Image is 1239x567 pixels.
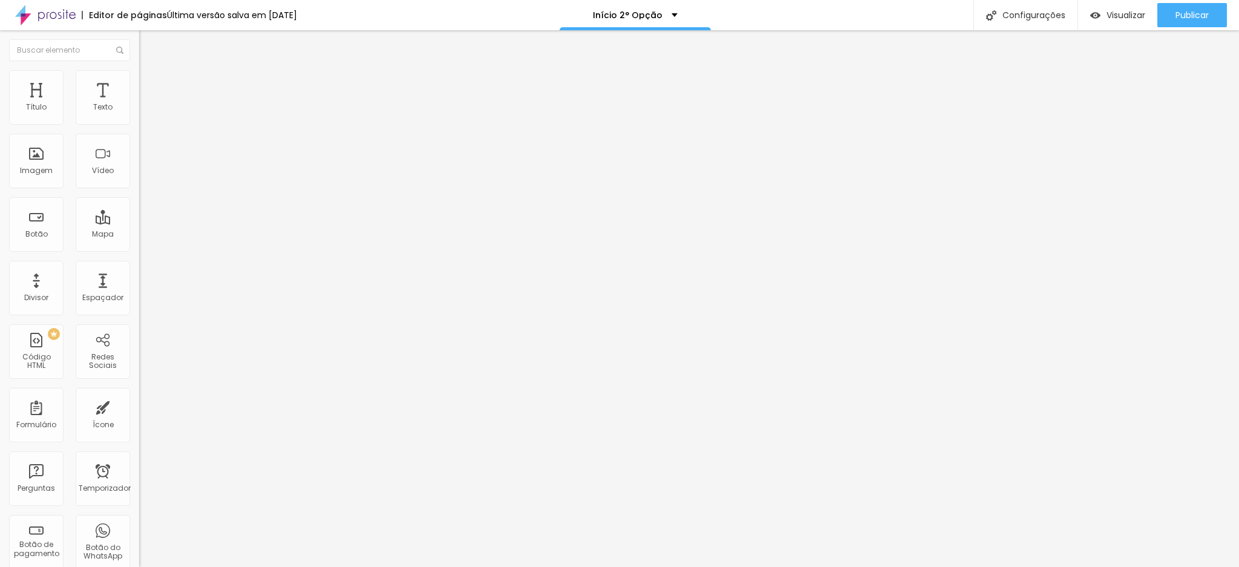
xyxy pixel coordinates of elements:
font: Botão do WhatsApp [83,542,122,561]
img: Ícone [116,47,123,54]
img: view-1.svg [1090,10,1100,21]
font: Editor de páginas [89,9,167,21]
font: Espaçador [82,292,123,303]
font: Divisor [24,292,48,303]
input: Buscar elemento [9,39,130,61]
font: Título [26,102,47,112]
font: Formulário [16,419,56,430]
font: Configurações [1002,9,1065,21]
font: Ícone [93,419,114,430]
font: Botão de pagamento [14,539,59,558]
font: Código HTML [22,352,51,370]
font: Publicar [1175,9,1209,21]
font: Última versão salva em [DATE] [167,9,297,21]
font: Vídeo [92,165,114,175]
button: Visualizar [1078,3,1157,27]
font: Texto [93,102,113,112]
font: Redes Sociais [89,352,117,370]
font: Visualizar [1107,9,1145,21]
font: Temporizador [79,483,131,493]
img: Ícone [986,10,996,21]
font: Início 2° Opção [593,9,662,21]
button: Publicar [1157,3,1227,27]
font: Botão [25,229,48,239]
iframe: Editor [139,30,1239,567]
font: Mapa [92,229,114,239]
font: Imagem [20,165,53,175]
font: Perguntas [18,483,55,493]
